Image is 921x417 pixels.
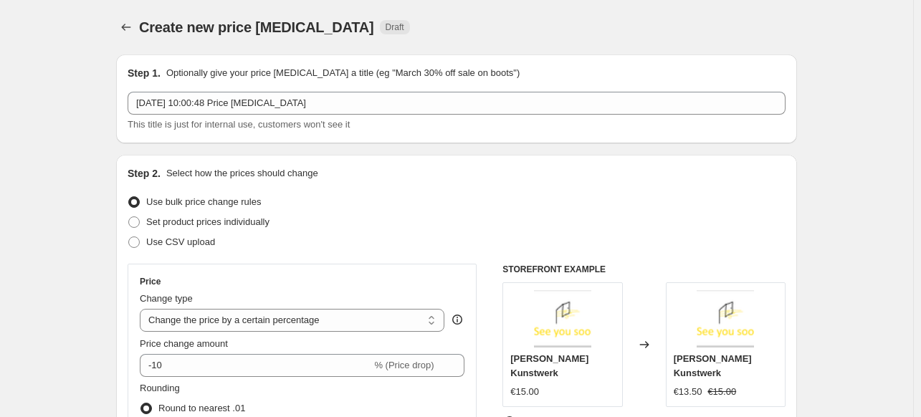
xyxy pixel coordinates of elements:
h6: STOREFRONT EXAMPLE [502,264,786,275]
div: €15.00 [510,385,539,399]
span: Use bulk price change rules [146,196,261,207]
h2: Step 1. [128,66,161,80]
span: Rounding [140,383,180,393]
img: img_80x.png [697,290,754,347]
span: Use CSV upload [146,236,215,247]
span: Change type [140,293,193,304]
p: Select how the prices should change [166,166,318,181]
input: 30% off holiday sale [128,92,786,115]
span: Round to nearest .01 [158,403,245,413]
img: img_80x.png [534,290,591,347]
span: This title is just for internal use, customers won't see it [128,119,350,130]
h3: Price [140,276,161,287]
span: Create new price [MEDICAL_DATA] [139,19,374,35]
button: Price change jobs [116,17,136,37]
p: Optionally give your price [MEDICAL_DATA] a title (eg "March 30% off sale on boots") [166,66,520,80]
span: Set product prices individually [146,216,269,227]
strike: €15.00 [707,385,736,399]
span: Price change amount [140,338,228,349]
h2: Step 2. [128,166,161,181]
div: €13.50 [674,385,702,399]
input: -15 [140,354,371,377]
div: help [450,312,464,327]
span: Draft [386,21,404,33]
span: [PERSON_NAME] Kunstwerk [674,353,752,378]
span: % (Price drop) [374,360,434,370]
span: [PERSON_NAME] Kunstwerk [510,353,588,378]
